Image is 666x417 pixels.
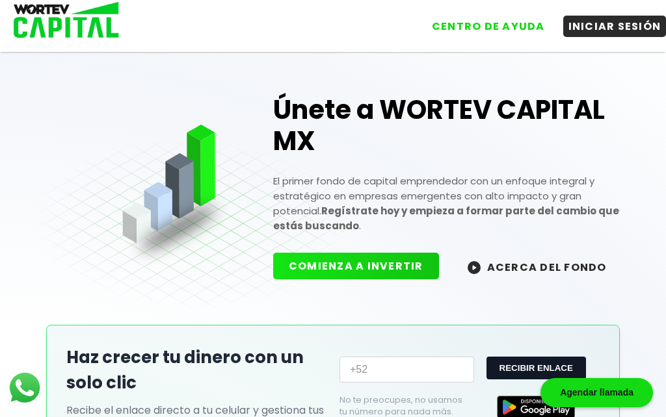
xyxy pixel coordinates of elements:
button: RECIBIR ENLACE [486,357,586,379]
div: Agendar llamada [540,378,653,407]
button: CENTRO DE AYUDA [427,16,550,37]
a: CENTRO DE AYUDA [414,6,550,37]
img: wortev-capital-acerca-del-fondo [468,261,481,274]
p: El primer fondo de capital emprendedor con un enfoque integral y estratégico en empresas emergent... [273,173,633,233]
button: COMIENZA A INVERTIR [273,253,439,279]
h2: Haz crecer tu dinero con un solo clic [66,345,326,396]
a: COMIENZA A INVERTIR [273,259,452,273]
strong: Regístrate hoy y empieza a formar parte del cambio que estás buscando [273,204,619,233]
button: ACERCA DEL FONDO [452,253,622,281]
h1: Únete a WORTEV CAPITAL MX [273,94,633,157]
img: logos_whatsapp-icon.242b2217.svg [7,370,43,406]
